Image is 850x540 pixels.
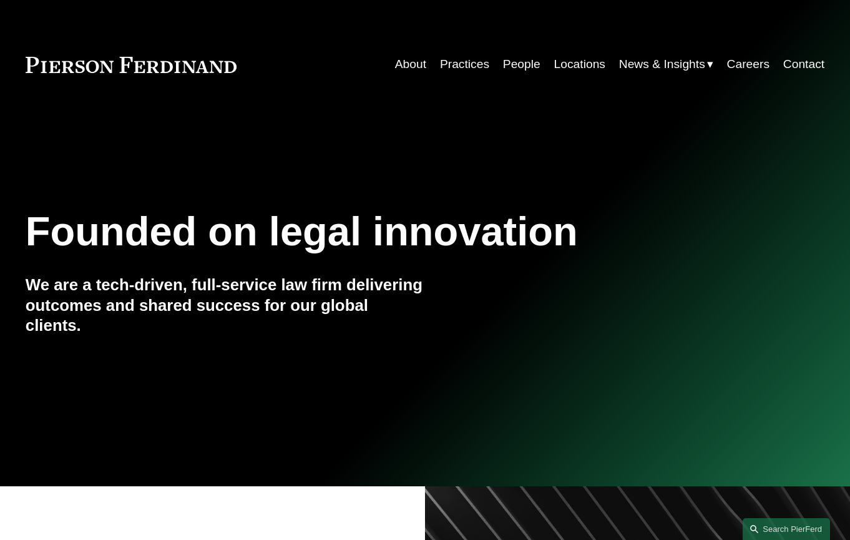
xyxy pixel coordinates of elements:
a: People [503,52,540,77]
a: folder dropdown [619,52,713,77]
span: News & Insights [619,54,705,76]
a: Locations [554,52,605,77]
a: Contact [783,52,824,77]
h4: We are a tech-driven, full-service law firm delivering outcomes and shared success for our global... [26,275,425,336]
a: Search this site [743,518,830,540]
a: Practices [440,52,489,77]
a: Careers [727,52,769,77]
h1: Founded on legal innovation [26,209,691,255]
a: About [395,52,426,77]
